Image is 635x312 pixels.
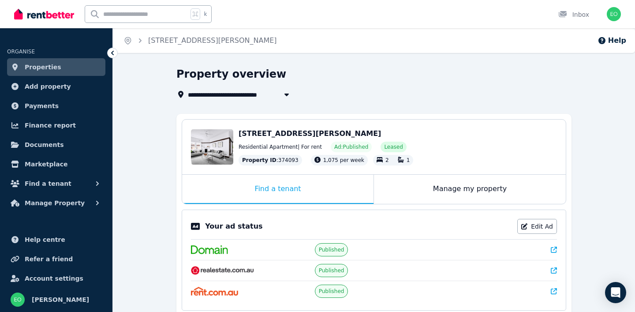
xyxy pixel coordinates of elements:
[11,293,25,307] img: Ezechiel Orski-Ritchie
[607,7,621,21] img: Ezechiel Orski-Ritchie
[7,97,105,115] a: Payments
[384,143,403,150] span: Leased
[113,28,288,53] nav: Breadcrumb
[191,245,228,254] img: Domain.com.au
[182,175,374,204] div: Find a tenant
[7,58,105,76] a: Properties
[517,219,557,234] a: Edit Ad
[25,234,65,245] span: Help centre
[319,246,344,253] span: Published
[205,221,262,232] p: Your ad status
[7,231,105,248] a: Help centre
[407,157,410,163] span: 1
[239,155,302,165] div: : 374093
[334,143,368,150] span: Ad: Published
[7,270,105,287] a: Account settings
[7,78,105,95] a: Add property
[176,67,286,81] h1: Property overview
[25,273,83,284] span: Account settings
[319,288,344,295] span: Published
[25,254,73,264] span: Refer a friend
[14,8,74,21] img: RentBetter
[7,175,105,192] button: Find a tenant
[385,157,389,163] span: 2
[598,35,626,46] button: Help
[148,36,277,45] a: [STREET_ADDRESS][PERSON_NAME]
[7,136,105,154] a: Documents
[605,282,626,303] div: Open Intercom Messenger
[25,178,71,189] span: Find a tenant
[32,294,89,305] span: [PERSON_NAME]
[374,175,566,204] div: Manage my property
[25,120,76,131] span: Finance report
[7,117,105,134] a: Finance report
[25,81,71,92] span: Add property
[558,10,589,19] div: Inbox
[7,155,105,173] a: Marketplace
[319,267,344,274] span: Published
[239,129,381,138] span: [STREET_ADDRESS][PERSON_NAME]
[25,159,67,169] span: Marketplace
[323,157,364,163] span: 1,075 per week
[25,101,59,111] span: Payments
[7,49,35,55] span: ORGANISE
[7,194,105,212] button: Manage Property
[25,198,85,208] span: Manage Property
[25,139,64,150] span: Documents
[191,287,238,296] img: Rent.com.au
[191,266,254,275] img: RealEstate.com.au
[25,62,61,72] span: Properties
[204,11,207,18] span: k
[239,143,322,150] span: Residential Apartment | For rent
[242,157,276,164] span: Property ID
[7,250,105,268] a: Refer a friend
